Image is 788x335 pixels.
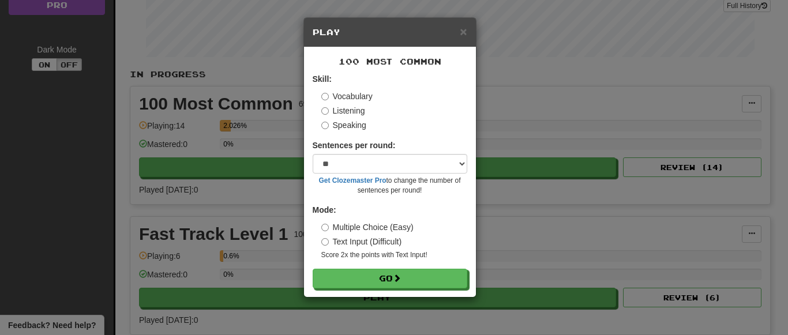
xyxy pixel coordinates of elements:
strong: Skill: [313,74,332,84]
label: Vocabulary [321,91,373,102]
input: Vocabulary [321,93,329,100]
button: Go [313,269,467,288]
small: Score 2x the points with Text Input ! [321,250,467,260]
input: Listening [321,107,329,115]
label: Speaking [321,119,366,131]
label: Text Input (Difficult) [321,236,402,247]
input: Multiple Choice (Easy) [321,224,329,231]
small: to change the number of sentences per round! [313,176,467,195]
input: Speaking [321,122,329,129]
a: Get Clozemaster Pro [319,176,387,185]
label: Multiple Choice (Easy) [321,221,414,233]
strong: Mode: [313,205,336,214]
input: Text Input (Difficult) [321,238,329,246]
label: Sentences per round: [313,140,396,151]
label: Listening [321,105,365,116]
h5: Play [313,27,467,38]
button: Close [460,25,467,37]
span: 100 Most Common [339,57,441,66]
span: × [460,25,467,38]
